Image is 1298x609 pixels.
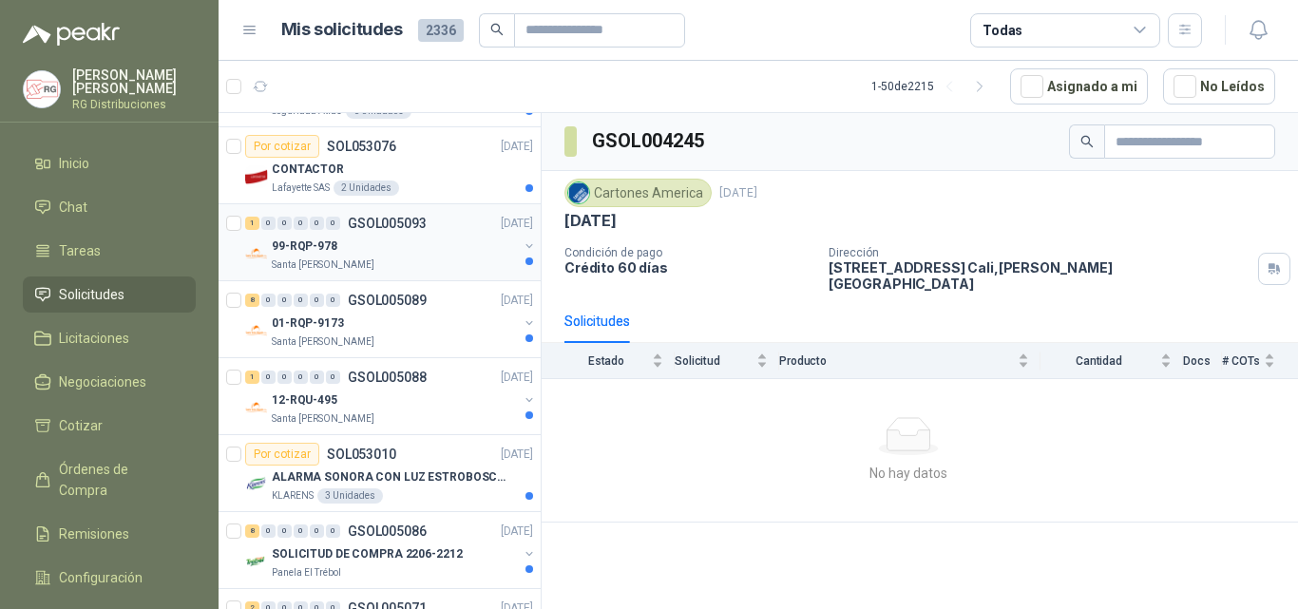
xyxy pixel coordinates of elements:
[829,246,1250,259] p: Dirección
[779,354,1014,368] span: Producto
[245,319,268,342] img: Company Logo
[59,328,129,349] span: Licitaciones
[72,99,196,110] p: RG Distribuciones
[592,126,707,156] h3: GSOL004245
[23,23,120,46] img: Logo peakr
[23,233,196,269] a: Tareas
[59,459,178,501] span: Órdenes de Compra
[245,443,319,466] div: Por cotizar
[245,371,259,384] div: 1
[23,145,196,181] a: Inicio
[719,184,757,202] p: [DATE]
[564,311,630,332] div: Solicitudes
[564,354,648,368] span: Estado
[272,391,337,409] p: 12-RQU-495
[871,71,995,102] div: 1 - 50 de 2215
[779,343,1040,378] th: Producto
[1040,343,1183,378] th: Cantidad
[277,524,292,538] div: 0
[310,294,324,307] div: 0
[490,23,504,36] span: search
[348,217,427,230] p: GSOL005093
[277,371,292,384] div: 0
[23,189,196,225] a: Chat
[281,16,403,44] h1: Mis solicitudes
[245,473,268,496] img: Company Logo
[326,371,340,384] div: 0
[24,71,60,107] img: Company Logo
[272,468,508,486] p: ALARMA SONORA CON LUZ ESTROBOSCOPICA
[261,294,276,307] div: 0
[261,371,276,384] div: 0
[59,415,103,436] span: Cotizar
[310,371,324,384] div: 0
[23,408,196,444] a: Cotizar
[1040,354,1156,368] span: Cantidad
[59,153,89,174] span: Inicio
[272,565,341,580] p: Panela El Trébol
[59,371,146,392] span: Negociaciones
[59,240,101,261] span: Tareas
[245,217,259,230] div: 1
[568,182,589,203] img: Company Logo
[245,289,537,350] a: 8 0 0 0 0 0 GSOL005089[DATE] Company Logo01-RQP-9173Santa [PERSON_NAME]
[272,238,337,256] p: 99-RQP-978
[1163,68,1275,105] button: No Leídos
[334,181,399,196] div: 2 Unidades
[501,446,533,464] p: [DATE]
[348,371,427,384] p: GSOL005088
[261,217,276,230] div: 0
[272,334,374,350] p: Santa [PERSON_NAME]
[23,364,196,400] a: Negociaciones
[564,259,813,276] p: Crédito 60 días
[245,212,537,273] a: 1 0 0 0 0 0 GSOL005093[DATE] Company Logo99-RQP-978Santa [PERSON_NAME]
[219,127,541,204] a: Por cotizarSOL053076[DATE] Company LogoCONTACTORLafayette SAS2 Unidades
[348,294,427,307] p: GSOL005089
[277,217,292,230] div: 0
[1222,354,1260,368] span: # COTs
[219,435,541,512] a: Por cotizarSOL053010[DATE] Company LogoALARMA SONORA CON LUZ ESTROBOSCOPICAKLARENS3 Unidades
[1080,135,1094,148] span: search
[310,524,324,538] div: 0
[23,516,196,552] a: Remisiones
[675,354,753,368] span: Solicitud
[272,545,463,563] p: SOLICITUD DE COMPRA 2206-2212
[348,524,427,538] p: GSOL005086
[294,294,308,307] div: 0
[549,463,1268,484] div: No hay datos
[983,20,1022,41] div: Todas
[23,276,196,313] a: Solicitudes
[23,320,196,356] a: Licitaciones
[317,488,383,504] div: 3 Unidades
[501,523,533,541] p: [DATE]
[245,520,537,580] a: 8 0 0 0 0 0 GSOL005086[DATE] Company LogoSOLICITUD DE COMPRA 2206-2212Panela El Trébol
[245,165,268,188] img: Company Logo
[245,294,259,307] div: 8
[501,292,533,310] p: [DATE]
[294,524,308,538] div: 0
[277,294,292,307] div: 0
[501,215,533,233] p: [DATE]
[1222,343,1298,378] th: # COTs
[245,135,319,158] div: Por cotizar
[245,550,268,573] img: Company Logo
[59,567,143,588] span: Configuración
[542,343,675,378] th: Estado
[327,447,396,461] p: SOL053010
[564,211,617,231] p: [DATE]
[326,524,340,538] div: 0
[245,366,537,427] a: 1 0 0 0 0 0 GSOL005088[DATE] Company Logo12-RQU-495Santa [PERSON_NAME]
[272,161,344,179] p: CONTACTOR
[294,371,308,384] div: 0
[72,68,196,95] p: [PERSON_NAME] [PERSON_NAME]
[326,217,340,230] div: 0
[1010,68,1148,105] button: Asignado a mi
[272,488,314,504] p: KLARENS
[501,369,533,387] p: [DATE]
[59,523,129,544] span: Remisiones
[59,284,124,305] span: Solicitudes
[23,560,196,596] a: Configuración
[829,259,1250,292] p: [STREET_ADDRESS] Cali , [PERSON_NAME][GEOGRAPHIC_DATA]
[272,411,374,427] p: Santa [PERSON_NAME]
[564,179,712,207] div: Cartones America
